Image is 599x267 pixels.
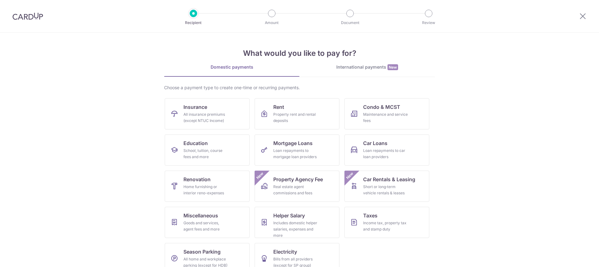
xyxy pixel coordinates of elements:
a: MiscellaneousGoods and services, agent fees and more [165,207,250,238]
span: Renovation [183,176,211,183]
div: Short or long‑term vehicle rentals & leases [363,184,408,196]
a: Condo & MCSTMaintenance and service fees [344,98,429,129]
a: Car LoansLoan repayments to car loan providers [344,134,429,166]
span: Education [183,139,208,147]
span: Insurance [183,103,207,111]
div: Goods and services, agent fees and more [183,220,228,232]
h4: What would you like to pay for? [164,48,435,59]
div: Property rent and rental deposits [273,111,318,124]
span: Miscellaneous [183,212,218,219]
div: Includes domestic helper salaries, expenses and more [273,220,318,239]
div: School, tuition, course fees and more [183,148,228,160]
img: CardUp [12,12,43,20]
div: Domestic payments [164,64,299,70]
a: EducationSchool, tuition, course fees and more [165,134,250,166]
div: Real estate agent commissions and fees [273,184,318,196]
a: Property Agency FeeReal estate agent commissions and feesNew [255,171,339,202]
span: Electricity [273,248,297,255]
a: Mortgage LoansLoan repayments to mortgage loan providers [255,134,339,166]
a: Helper SalaryIncludes domestic helper salaries, expenses and more [255,207,339,238]
span: Season Parking [183,248,221,255]
span: Car Loans [363,139,387,147]
span: Helper Salary [273,212,305,219]
span: Property Agency Fee [273,176,323,183]
p: Document [327,20,373,26]
p: Review [406,20,452,26]
span: Taxes [363,212,377,219]
div: Income tax, property tax and stamp duty [363,220,408,232]
span: Mortgage Loans [273,139,313,147]
div: All insurance premiums (except NTUC Income) [183,111,228,124]
a: InsuranceAll insurance premiums (except NTUC Income) [165,98,250,129]
div: Home furnishing or interior reno-expenses [183,184,228,196]
p: Amount [249,20,295,26]
div: International payments [299,64,435,70]
span: New [345,171,355,181]
a: RentProperty rent and rental deposits [255,98,339,129]
span: New [387,64,398,70]
div: Loan repayments to mortgage loan providers [273,148,318,160]
span: Car Rentals & Leasing [363,176,415,183]
div: Loan repayments to car loan providers [363,148,408,160]
a: Car Rentals & LeasingShort or long‑term vehicle rentals & leasesNew [344,171,429,202]
a: TaxesIncome tax, property tax and stamp duty [344,207,429,238]
span: Rent [273,103,284,111]
span: Condo & MCST [363,103,400,111]
span: New [255,171,265,181]
p: Recipient [170,20,217,26]
div: Maintenance and service fees [363,111,408,124]
a: RenovationHome furnishing or interior reno-expenses [165,171,250,202]
div: Choose a payment type to create one-time or recurring payments. [164,85,435,91]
